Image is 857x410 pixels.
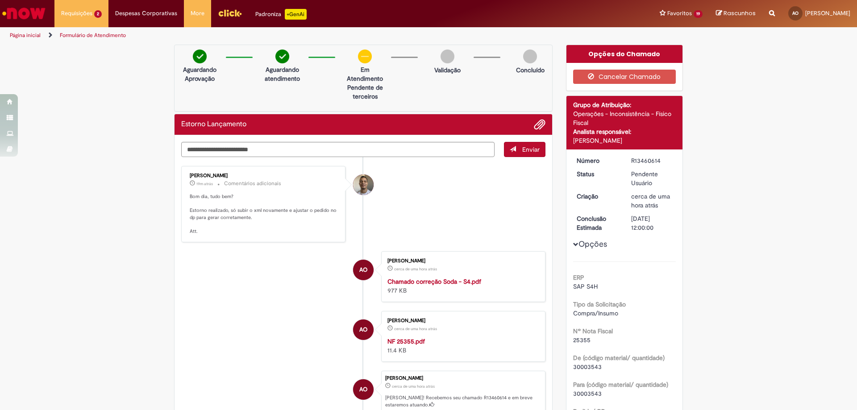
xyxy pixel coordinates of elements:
[573,300,626,308] b: Tipo da Solicitação
[359,379,367,400] span: AO
[573,136,676,145] div: [PERSON_NAME]
[385,394,541,408] p: [PERSON_NAME]! Recebemos seu chamado R13460614 e em breve estaremos atuando.
[573,282,598,290] span: SAP S4H
[631,214,673,232] div: [DATE] 12:00:00
[285,9,307,20] p: +GenAi
[353,319,374,340] div: Arlan Santos Oliveira
[61,9,92,18] span: Requisições
[178,65,221,83] p: Aguardando Aprovação
[504,142,545,157] button: Enviar
[573,327,613,335] b: Nº Nota Fiscal
[434,66,461,75] p: Validação
[196,181,213,186] span: 19m atrás
[193,50,207,63] img: check-circle-green.png
[716,9,756,18] a: Rascunhos
[190,173,338,178] div: [PERSON_NAME]
[631,170,673,187] div: Pendente Usuário
[343,83,387,101] p: Pendente de terceiros
[573,273,584,282] b: ERP
[60,32,126,39] a: Formulário de Atendimento
[394,326,437,331] time: 29/08/2025 07:47:08
[394,266,437,272] time: 29/08/2025 07:50:36
[573,381,668,389] b: Para (código material/ quantidade)
[359,259,367,281] span: AO
[570,192,625,201] dt: Criação
[573,354,665,362] b: De (código material/ quantidade)
[1,4,47,22] img: ServiceNow
[667,9,692,18] span: Favoritos
[392,384,435,389] time: 29/08/2025 07:50:52
[7,27,565,44] ul: Trilhas de página
[224,180,281,187] small: Comentários adicionais
[573,363,602,371] span: 30003543
[353,260,374,280] div: Arlan Santos Oliveira
[385,376,541,381] div: [PERSON_NAME]
[516,66,545,75] p: Concluído
[573,336,591,344] span: 25355
[387,337,536,355] div: 11.4 KB
[190,193,338,235] p: Bom dia, tudo bem? Estorno realizado, só subir o xml novamente e ajustar o pedido no dp para gera...
[522,145,540,153] span: Enviar
[534,119,545,130] button: Adicionar anexos
[358,50,372,63] img: circle-minus.png
[631,192,670,209] span: cerca de uma hora atrás
[523,50,537,63] img: img-circle-grey.png
[387,258,536,264] div: [PERSON_NAME]
[115,9,177,18] span: Despesas Corporativas
[792,10,799,16] span: AO
[387,277,536,295] div: 977 KB
[631,156,673,165] div: R13460614
[353,379,374,400] div: Arlan Santos Oliveira
[573,389,602,398] span: 30003543
[353,174,374,195] div: Joziano De Jesus Oliveira
[573,127,676,136] div: Analista responsável:
[218,6,242,20] img: click_logo_yellow_360x200.png
[387,318,536,323] div: [PERSON_NAME]
[394,266,437,272] span: cerca de uma hora atrás
[10,32,41,39] a: Página inicial
[255,9,307,20] div: Padroniza
[566,45,683,63] div: Opções do Chamado
[181,120,246,128] h2: Estorno Lançamento Histórico de tíquete
[724,9,756,17] span: Rascunhos
[392,384,435,389] span: cerca de uma hora atrás
[805,9,850,17] span: [PERSON_NAME]
[196,181,213,186] time: 29/08/2025 08:47:37
[631,192,670,209] time: 29/08/2025 07:50:52
[387,277,481,286] a: Chamado correção Soda - S4.pdf
[261,65,304,83] p: Aguardando atendimento
[573,109,676,127] div: Operações - Inconsistência - Físico Fiscal
[394,326,437,331] span: cerca de uma hora atrás
[694,10,703,18] span: 19
[191,9,204,18] span: More
[387,337,425,345] a: NF 25355.pdf
[181,142,495,157] textarea: Digite sua mensagem aqui...
[573,100,676,109] div: Grupo de Atribuição:
[570,156,625,165] dt: Número
[573,70,676,84] button: Cancelar Chamado
[94,10,102,18] span: 2
[441,50,454,63] img: img-circle-grey.png
[275,50,289,63] img: check-circle-green.png
[359,319,367,340] span: AO
[631,192,673,210] div: 29/08/2025 07:50:52
[343,65,387,83] p: Em Atendimento
[570,214,625,232] dt: Conclusão Estimada
[573,309,618,317] span: Compra/Insumo
[570,170,625,178] dt: Status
